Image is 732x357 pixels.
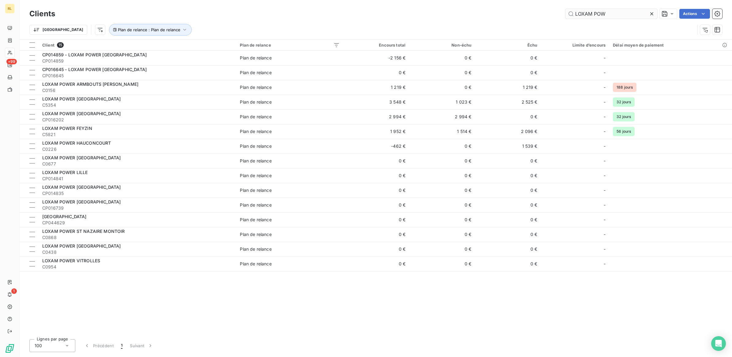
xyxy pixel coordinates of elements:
[479,43,537,47] div: Échu
[240,128,271,135] div: Plan de relance
[121,343,123,349] span: 1
[109,24,192,36] button: Plan de relance : Plan de relance
[604,217,606,223] span: -
[6,59,17,64] span: +99
[475,227,541,242] td: 0 €
[240,187,271,193] div: Plan de relance
[42,146,232,152] span: C0226
[42,73,232,79] span: CP016645
[240,158,271,164] div: Plan de relance
[42,67,147,72] span: CP016645 - LOXAM POWER [GEOGRAPHIC_DATA]
[240,246,271,252] div: Plan de relance
[343,168,409,183] td: 0 €
[475,124,541,139] td: 2 096 €
[604,84,606,90] span: -
[42,258,100,263] span: LOXAM POWER VITROLLES
[409,154,475,168] td: 0 €
[613,43,728,47] div: Délai moyen de paiement
[42,184,121,190] span: LOXAM POWER [GEOGRAPHIC_DATA]
[604,114,606,120] span: -
[475,95,541,109] td: 2 525 €
[343,51,409,65] td: -2 156 €
[711,336,726,351] div: Open Intercom Messenger
[42,111,121,116] span: LOXAM POWER [GEOGRAPHIC_DATA]
[545,43,606,47] div: Limite d’encours
[347,43,406,47] div: Encours total
[343,154,409,168] td: 0 €
[413,43,471,47] div: Non-échu
[42,126,92,131] span: LOXAM POWER FEYZIN
[29,25,87,35] button: [GEOGRAPHIC_DATA]
[475,154,541,168] td: 0 €
[42,140,111,146] span: LOXAM POWER HAUCONCOURT
[42,96,121,101] span: LOXAM POWER [GEOGRAPHIC_DATA]
[42,52,147,57] span: CP014859 - LOXAM POWER [GEOGRAPHIC_DATA]
[118,27,180,32] span: Plan de relance : Plan de relance
[42,214,87,219] span: [GEOGRAPHIC_DATA]
[343,124,409,139] td: 1 952 €
[42,220,232,226] span: CP044629
[475,256,541,271] td: 0 €
[42,102,232,108] span: C5354
[29,8,55,19] h3: Clients
[42,43,55,47] span: Client
[475,65,541,80] td: 0 €
[475,198,541,212] td: 0 €
[604,70,606,76] span: -
[343,256,409,271] td: 0 €
[42,87,232,93] span: C0156
[240,261,271,267] div: Plan de relance
[604,143,606,149] span: -
[613,127,635,136] span: 56 jours
[409,80,475,95] td: 0 €
[117,339,126,352] button: 1
[343,183,409,198] td: 0 €
[42,155,121,160] span: LOXAM POWER [GEOGRAPHIC_DATA]
[409,65,475,80] td: 0 €
[42,131,232,138] span: C5821
[613,97,635,107] span: 32 jours
[42,199,121,204] span: LOXAM POWER [GEOGRAPHIC_DATA]
[57,42,64,48] span: 15
[343,95,409,109] td: 3 548 €
[343,80,409,95] td: 1 219 €
[42,234,232,241] span: C0868
[604,173,606,179] span: -
[604,187,606,193] span: -
[42,58,232,64] span: CP014859
[604,261,606,267] span: -
[42,190,232,196] span: CP014835
[475,212,541,227] td: 0 €
[42,243,121,249] span: LOXAM POWER [GEOGRAPHIC_DATA]
[240,114,271,120] div: Plan de relance
[42,249,232,255] span: C0438
[604,55,606,61] span: -
[475,139,541,154] td: 1 539 €
[240,99,271,105] div: Plan de relance
[126,339,157,352] button: Suivant
[475,109,541,124] td: 0 €
[42,264,232,270] span: C0954
[5,344,15,353] img: Logo LeanPay
[240,217,271,223] div: Plan de relance
[409,51,475,65] td: 0 €
[240,202,271,208] div: Plan de relance
[604,231,606,237] span: -
[604,246,606,252] span: -
[35,343,42,349] span: 100
[409,124,475,139] td: 1 514 €
[409,168,475,183] td: 0 €
[604,99,606,105] span: -
[343,65,409,80] td: 0 €
[42,229,125,234] span: LOXAM POWER ST NAZAIRE MONTOIR
[604,202,606,208] span: -
[475,51,541,65] td: 0 €
[409,183,475,198] td: 0 €
[613,112,635,121] span: 32 jours
[42,117,232,123] span: CP016202
[11,288,17,294] span: 1
[343,198,409,212] td: 0 €
[409,227,475,242] td: 0 €
[5,4,15,13] div: RL
[475,80,541,95] td: 1 219 €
